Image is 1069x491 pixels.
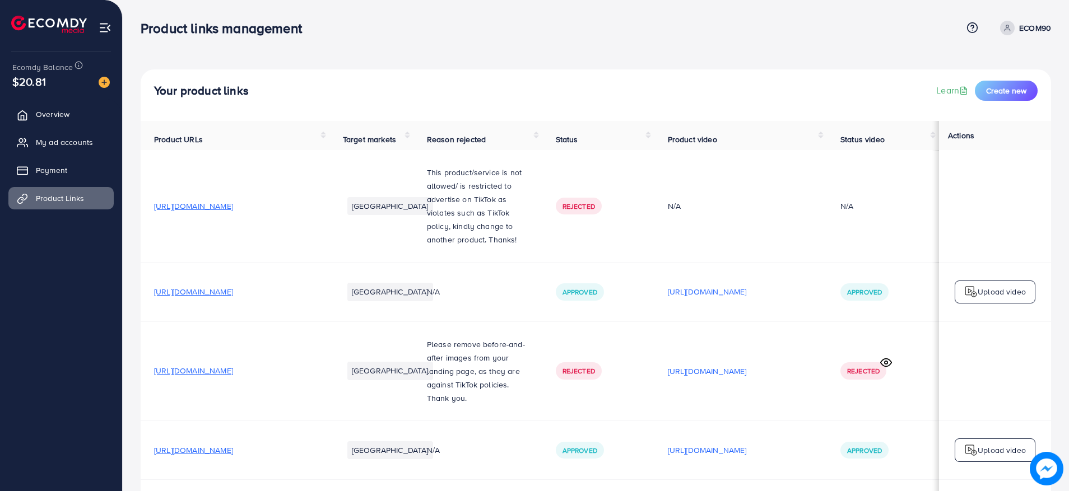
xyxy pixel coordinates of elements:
[154,445,233,456] span: [URL][DOMAIN_NAME]
[11,16,87,33] img: logo
[141,20,311,36] h3: Product links management
[154,134,203,145] span: Product URLs
[99,77,110,88] img: image
[964,443,978,457] img: logo
[343,134,396,145] span: Target markets
[8,187,114,209] a: Product Links
[8,131,114,153] a: My ad accounts
[36,137,93,148] span: My ad accounts
[36,193,84,204] span: Product Links
[840,134,885,145] span: Status video
[427,445,440,456] span: N/A
[36,109,69,120] span: Overview
[563,287,597,297] span: Approved
[964,285,978,298] img: logo
[847,287,882,297] span: Approved
[154,200,233,212] span: [URL][DOMAIN_NAME]
[154,84,249,98] h4: Your product links
[668,443,747,457] p: [URL][DOMAIN_NAME]
[8,159,114,181] a: Payment
[427,167,522,245] span: This product/service is not allowed/ is restricted to advertise on TikTok as violates such as Tik...
[12,73,46,90] span: $20.81
[1019,21,1051,35] p: ECOM90
[36,165,67,176] span: Payment
[668,285,747,298] p: [URL][DOMAIN_NAME]
[948,130,974,141] span: Actions
[668,134,717,145] span: Product video
[12,62,73,73] span: Ecomdy Balance
[347,362,433,380] li: [GEOGRAPHIC_DATA]
[154,286,233,297] span: [URL][DOMAIN_NAME]
[347,283,433,301] li: [GEOGRAPHIC_DATA]
[563,446,597,455] span: Approved
[427,339,525,404] span: Please remove before-and-after images from your landing page, as they are against TikTok policies...
[668,200,814,212] div: N/A
[99,21,111,34] img: menu
[8,103,114,125] a: Overview
[978,285,1026,298] p: Upload video
[347,197,433,215] li: [GEOGRAPHIC_DATA]
[847,366,880,376] span: Rejected
[975,81,1038,101] button: Create new
[154,365,233,376] span: [URL][DOMAIN_NAME]
[986,85,1026,96] span: Create new
[427,134,486,145] span: Reason rejected
[563,202,595,211] span: Rejected
[1030,452,1063,485] img: image
[668,364,747,378] p: [URL][DOMAIN_NAME]
[996,21,1051,35] a: ECOM90
[563,366,595,376] span: Rejected
[978,443,1026,457] p: Upload video
[840,200,853,212] div: N/A
[847,446,882,455] span: Approved
[427,286,440,297] span: N/A
[936,84,970,97] a: Learn
[347,441,433,459] li: [GEOGRAPHIC_DATA]
[556,134,578,145] span: Status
